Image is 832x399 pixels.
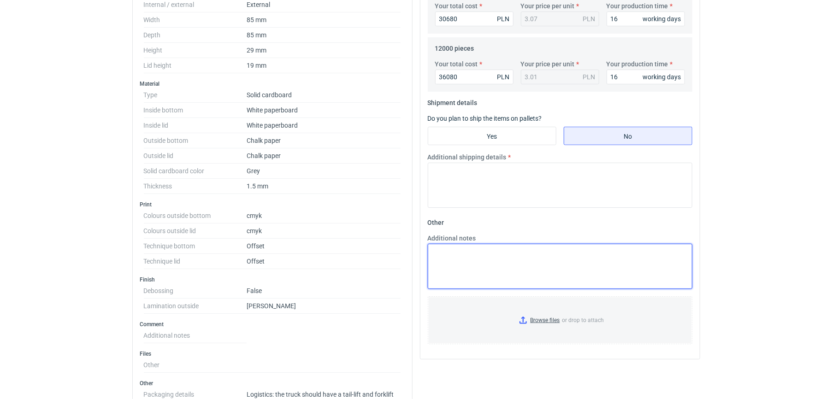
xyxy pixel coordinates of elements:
[140,201,405,208] h3: Print
[247,88,401,103] dd: Solid cardboard
[144,12,247,28] dt: Width
[564,127,692,145] label: No
[428,153,507,162] label: Additional shipping details
[428,234,476,243] label: Additional notes
[144,328,247,343] dt: Additional notes
[435,59,478,69] label: Your total cost
[247,299,401,314] dd: [PERSON_NAME]
[607,1,668,11] label: Your production time
[144,179,247,194] dt: Thickness
[497,14,510,23] div: PLN
[428,297,692,344] label: or drop to attach
[144,28,247,43] dt: Depth
[607,59,668,69] label: Your production time
[144,208,247,223] dt: Colours outside bottom
[247,28,401,43] dd: 85 mm
[144,254,247,269] dt: Technique lid
[140,276,405,283] h3: Finish
[247,239,401,254] dd: Offset
[247,12,401,28] dd: 85 mm
[144,148,247,164] dt: Outside lid
[247,103,401,118] dd: White paperboard
[247,148,401,164] dd: Chalk paper
[247,283,401,299] dd: False
[247,254,401,269] dd: Offset
[521,59,575,69] label: Your price per unit
[583,72,596,82] div: PLN
[607,12,685,26] input: 0
[643,14,681,23] div: working days
[247,43,401,58] dd: 29 mm
[247,58,401,73] dd: 19 mm
[140,380,405,387] h3: Other
[643,72,681,82] div: working days
[144,299,247,314] dt: Lamination outside
[144,239,247,254] dt: Technique bottom
[144,283,247,299] dt: Debossing
[428,215,444,226] legend: Other
[435,70,513,84] input: 0
[144,133,247,148] dt: Outside bottom
[247,223,401,239] dd: cmyk
[428,115,542,122] label: Do you plan to ship the items on pallets?
[144,223,247,239] dt: Colours outside lid
[144,58,247,73] dt: Lid height
[144,164,247,179] dt: Solid cardboard color
[247,208,401,223] dd: cmyk
[435,12,513,26] input: 0
[247,179,401,194] dd: 1.5 mm
[497,72,510,82] div: PLN
[521,1,575,11] label: Your price per unit
[247,118,401,133] dd: White paperboard
[607,70,685,84] input: 0
[140,321,405,328] h3: Comment
[144,358,247,373] dt: Other
[435,1,478,11] label: Your total cost
[140,80,405,88] h3: Material
[247,133,401,148] dd: Chalk paper
[583,14,596,23] div: PLN
[144,103,247,118] dt: Inside bottom
[435,41,474,52] legend: 12000 pieces
[428,95,478,106] legend: Shipment details
[247,164,401,179] dd: Grey
[144,88,247,103] dt: Type
[144,43,247,58] dt: Height
[144,118,247,133] dt: Inside lid
[428,127,556,145] label: Yes
[140,350,405,358] h3: Files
